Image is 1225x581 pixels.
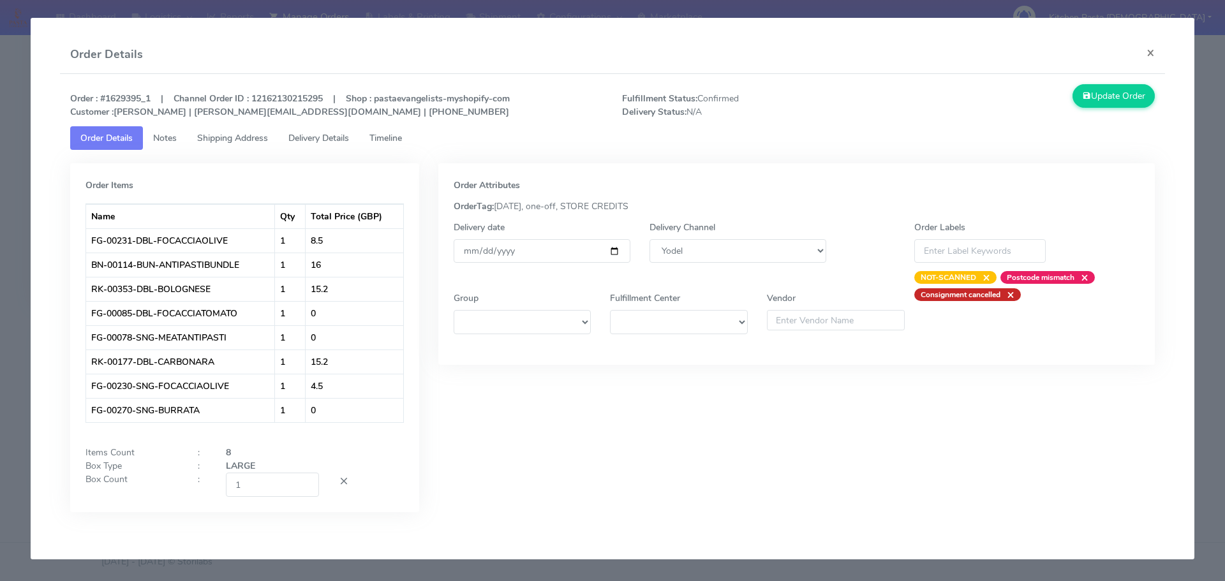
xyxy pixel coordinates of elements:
span: Shipping Address [197,132,268,144]
div: Box Type [76,459,188,473]
label: Delivery Channel [650,221,715,234]
label: Order Labels [914,221,965,234]
td: BN-00114-BUN-ANTIPASTIBUNDLE [86,253,276,277]
div: : [188,459,216,473]
strong: Customer : [70,106,114,118]
td: 1 [275,301,306,325]
td: 1 [275,253,306,277]
td: 1 [275,374,306,398]
ul: Tabs [70,126,1155,150]
label: Group [454,291,479,305]
td: 0 [306,301,403,325]
button: Update Order [1073,84,1155,108]
label: Delivery date [454,221,505,234]
td: 1 [275,228,306,253]
span: Confirmed N/A [612,92,889,119]
div: : [188,473,216,496]
td: 1 [275,277,306,301]
td: FG-00085-DBL-FOCACCIATOMATO [86,301,276,325]
th: Total Price (GBP) [306,204,403,228]
span: Timeline [369,132,402,144]
td: FG-00231-DBL-FOCACCIAOLIVE [86,228,276,253]
td: 0 [306,398,403,422]
strong: Consignment cancelled [921,290,1000,300]
td: FG-00230-SNG-FOCACCIAOLIVE [86,374,276,398]
td: 15.2 [306,277,403,301]
strong: 8 [226,446,231,459]
strong: Order : #1629395_1 | Channel Order ID : 12162130215295 | Shop : pastaevangelists-myshopify-com [P... [70,92,510,118]
strong: Delivery Status: [622,106,687,118]
span: × [1000,288,1014,301]
strong: Postcode mismatch [1007,272,1074,283]
span: Order Details [80,132,133,144]
span: Notes [153,132,177,144]
h4: Order Details [70,46,143,63]
td: 8.5 [306,228,403,253]
td: RK-00353-DBL-BOLOGNESE [86,277,276,301]
label: Vendor [767,291,796,305]
span: × [976,271,990,284]
td: FG-00270-SNG-BURRATA [86,398,276,422]
strong: OrderTag: [454,200,494,212]
input: Enter Vendor Name [767,310,905,330]
td: 1 [275,325,306,349]
td: FG-00078-SNG-MEATANTIPASTI [86,325,276,349]
div: Items Count [76,446,188,459]
td: 1 [275,349,306,374]
td: 15.2 [306,349,403,374]
td: 16 [306,253,403,277]
strong: NOT-SCANNED [921,272,976,283]
td: 1 [275,398,306,422]
td: 4.5 [306,374,403,398]
button: Close [1136,36,1165,70]
strong: Order Items [85,179,133,191]
input: Enter Label Keywords [914,239,1046,263]
td: 0 [306,325,403,349]
th: Qty [275,204,306,228]
th: Name [86,204,276,228]
strong: Fulfillment Status: [622,92,697,105]
strong: Order Attributes [454,179,520,191]
span: Delivery Details [288,132,349,144]
div: : [188,446,216,459]
div: Box Count [76,473,188,496]
td: RK-00177-DBL-CARBONARA [86,349,276,374]
strong: LARGE [226,460,255,472]
input: Box Count [226,473,319,496]
label: Fulfillment Center [610,291,680,305]
span: × [1074,271,1088,284]
div: [DATE], one-off, STORE CREDITS [444,200,1150,213]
